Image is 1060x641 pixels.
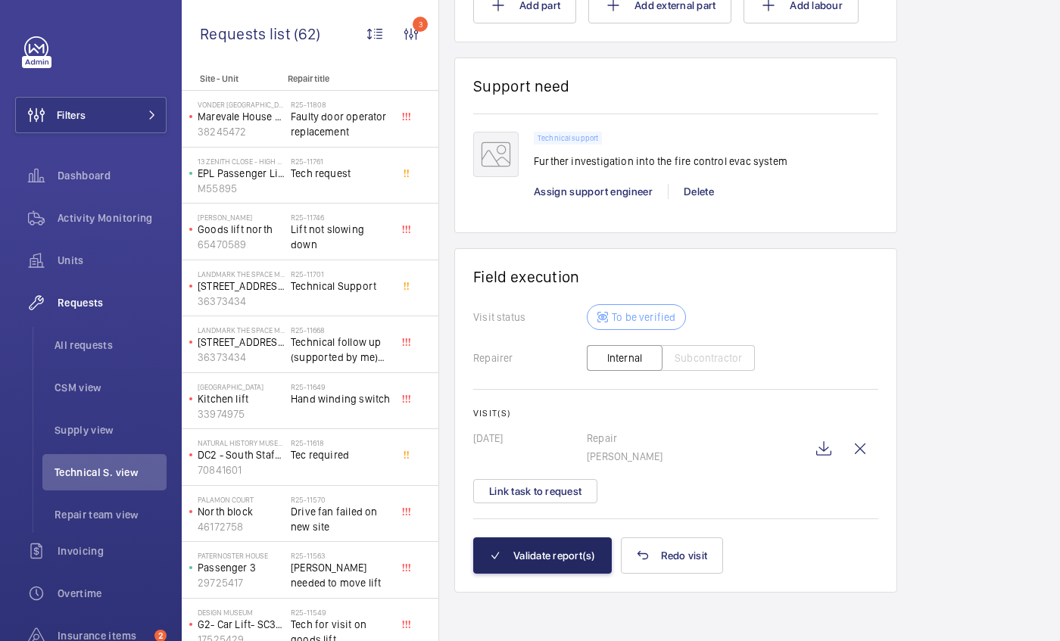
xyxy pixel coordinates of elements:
[668,184,729,199] div: Delete
[288,73,388,84] p: Repair title
[534,185,653,198] span: Assign support engineer
[538,135,598,141] p: Technical support
[473,431,587,446] p: [DATE]
[534,154,787,169] p: Further investigation into the fire control evac system
[291,278,391,294] span: Technical Support
[200,24,294,43] span: Requests list
[198,335,285,350] p: [STREET_ADDRESS]
[58,295,167,310] span: Requests
[198,560,285,575] p: Passenger 3
[198,124,285,139] p: 38245472
[291,391,391,406] span: Hand winding switch
[182,73,282,84] p: Site - Unit
[198,519,285,534] p: 46172758
[198,495,285,504] p: Palamon Court
[291,269,391,278] h2: R25-11701
[291,325,391,335] h2: R25-11668
[58,253,167,268] span: Units
[55,422,167,437] span: Supply view
[198,551,285,560] p: Paternoster House
[198,109,285,124] p: Marevale House Right Hand
[198,406,285,422] p: 33974975
[58,543,167,559] span: Invoicing
[58,168,167,183] span: Dashboard
[198,504,285,519] p: North block
[57,107,86,123] span: Filters
[621,537,724,574] button: Redo visit
[291,382,391,391] h2: R25-11649
[291,608,391,617] h2: R25-11549
[198,438,285,447] p: Natural History Museum
[291,438,391,447] h2: R25-11618
[291,447,391,462] span: Tec required
[291,213,391,222] h2: R25-11746
[198,213,285,222] p: [PERSON_NAME]
[587,449,806,464] p: [PERSON_NAME]
[198,181,285,196] p: M55895
[198,166,285,181] p: EPL Passenger Lift
[587,431,806,446] p: Repair
[473,76,570,95] h1: Support need
[198,608,285,617] p: Design Museum
[198,447,285,462] p: DC2 - South Staff SP/L/05
[198,575,285,590] p: 29725417
[198,269,285,278] p: Landmark The Space Mayfair
[198,294,285,309] p: 36373434
[473,479,597,503] button: Link task to request
[58,210,167,226] span: Activity Monitoring
[291,157,391,166] h2: R25-11761
[55,380,167,395] span: CSM view
[291,335,391,365] span: Technical follow up (supported by me) on multiple earth faults
[291,166,391,181] span: Tech request
[198,100,285,109] p: Vonder [GEOGRAPHIC_DATA]
[198,382,285,391] p: [GEOGRAPHIC_DATA]
[291,560,391,590] span: [PERSON_NAME] needed to move lift
[291,109,391,139] span: Faulty door operator replacement
[58,586,167,601] span: Overtime
[473,537,612,574] button: Validate report(s)
[291,100,391,109] h2: R25-11808
[291,495,391,504] h2: R25-11570
[198,391,285,406] p: Kitchen lift
[198,350,285,365] p: 36373434
[291,551,391,560] h2: R25-11563
[198,325,285,335] p: Landmark The Space Mayfair
[198,278,285,294] p: [STREET_ADDRESS]
[198,462,285,478] p: 70841601
[291,504,391,534] span: Drive fan failed on new site
[198,157,285,166] p: 13 Zenith Close - High Risk Building
[15,97,167,133] button: Filters
[587,345,662,371] button: Internal
[198,237,285,252] p: 65470589
[473,408,878,419] h2: Visit(s)
[55,507,167,522] span: Repair team view
[55,465,167,480] span: Technical S. view
[612,310,676,325] p: To be verified
[662,345,755,371] button: Subcontractor
[55,338,167,353] span: All requests
[198,617,285,632] p: G2- Car Lift- SC38738
[291,222,391,252] span: Lift not slowing down
[198,222,285,237] p: Goods lift north
[473,267,878,286] h1: Field execution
